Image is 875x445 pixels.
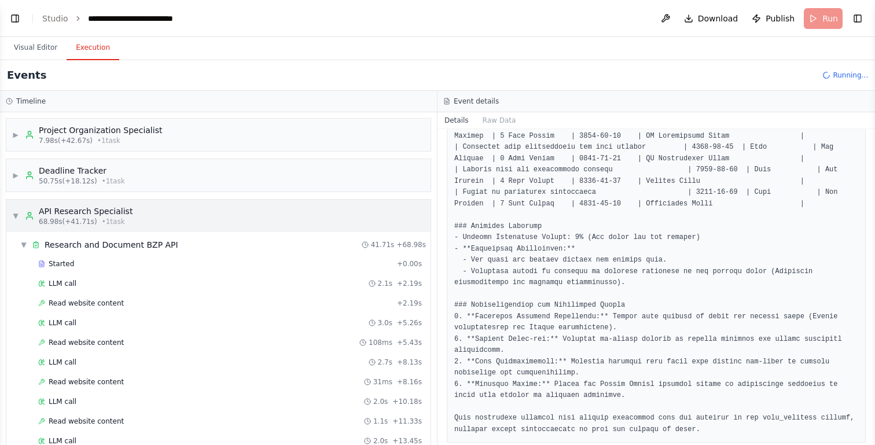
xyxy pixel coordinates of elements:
[392,417,422,426] span: + 11.33s
[12,211,19,220] span: ▼
[378,318,392,328] span: 3.0s
[373,377,392,387] span: 31ms
[39,165,125,176] div: Deadline Tracker
[7,67,46,83] h2: Events
[833,71,868,80] span: Running...
[373,417,388,426] span: 1.1s
[42,13,205,24] nav: breadcrumb
[437,112,476,128] button: Details
[397,279,422,288] span: + 2.19s
[102,217,125,226] span: • 1 task
[396,240,426,249] span: + 68.98s
[698,13,738,24] span: Download
[392,397,422,406] span: + 10.18s
[397,259,422,269] span: + 0.00s
[49,279,76,288] span: LLM call
[102,176,125,186] span: • 1 task
[679,8,743,29] button: Download
[39,217,97,226] span: 68.98s (+41.71s)
[39,205,133,217] div: API Research Specialist
[397,358,422,367] span: + 8.13s
[16,97,46,106] h3: Timeline
[5,36,67,60] button: Visual Editor
[397,299,422,308] span: + 2.19s
[39,176,97,186] span: 50.75s (+18.12s)
[397,338,422,347] span: + 5.43s
[766,13,795,24] span: Publish
[476,112,523,128] button: Raw Data
[397,318,422,328] span: + 5.26s
[12,130,19,139] span: ▶
[454,97,499,106] h3: Event details
[49,397,76,406] span: LLM call
[39,136,93,145] span: 7.98s (+42.67s)
[49,299,124,308] span: Read website content
[45,239,178,251] div: Research and Document BZP API
[371,240,395,249] span: 41.71s
[49,259,74,269] span: Started
[49,377,124,387] span: Read website content
[7,10,23,27] button: Show left sidebar
[850,10,866,27] button: Show right sidebar
[49,417,124,426] span: Read website content
[369,338,392,347] span: 108ms
[49,358,76,367] span: LLM call
[378,358,392,367] span: 2.7s
[373,397,388,406] span: 2.0s
[20,240,27,249] span: ▼
[49,318,76,328] span: LLM call
[49,338,124,347] span: Read website content
[39,124,162,136] div: Project Organization Specialist
[397,377,422,387] span: + 8.16s
[67,36,119,60] button: Execution
[97,136,120,145] span: • 1 task
[378,279,392,288] span: 2.1s
[747,8,799,29] button: Publish
[42,14,68,23] a: Studio
[12,171,19,180] span: ▶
